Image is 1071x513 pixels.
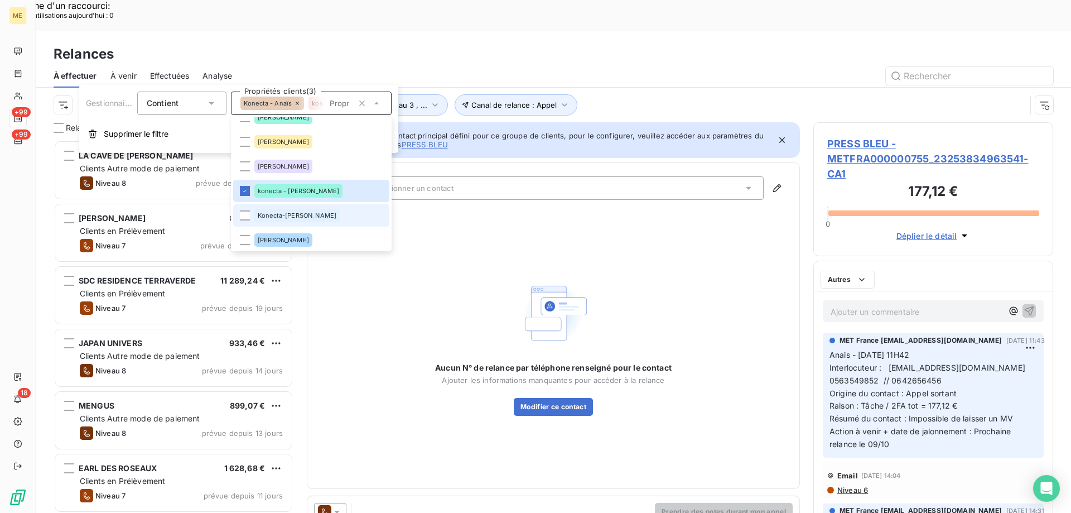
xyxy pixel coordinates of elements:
span: prévue depuis 19 jours [202,304,283,313]
span: 0 [826,219,830,228]
span: 899,07 € [230,401,265,410]
span: 859,79 € [230,213,265,223]
button: Supprimer le filtre [79,122,398,146]
span: PRESS BLEU - METFRA000000755_23253834963541-CA1 [827,136,1039,181]
span: 933,46 € [229,338,265,348]
span: Action à venir + date de jalonnement : Prochaine relance le 09/10 [829,426,1013,449]
span: Aucun N° de relance par téléphone renseigné pour le contact [435,362,672,373]
button: Déplier le détail [893,229,974,242]
span: [DATE] 11:43 [1006,337,1045,344]
span: Raison : Tâche / 2FA tot = 177,12 € [829,401,957,410]
span: Analyse [202,70,232,81]
span: MENGUS [79,401,114,410]
span: Clients Autre mode de paiement [80,164,200,173]
span: À effectuer [54,70,97,81]
span: [PERSON_NAME] [79,213,146,223]
span: Clients en Prélèvement [80,226,165,236]
span: prévue depuis 14 jours [202,366,283,375]
span: [PERSON_NAME] [258,114,309,121]
span: Clients Autre mode de paiement [80,351,200,361]
h3: 177,12 € [827,181,1039,204]
span: 1 628,68 € [224,463,266,473]
span: Niveau 7 [95,304,126,313]
span: prévue depuis 243 jours [196,179,283,188]
span: Niveau 8 [95,366,126,375]
span: [PERSON_NAME] [258,163,309,170]
button: Modifier ce contact [514,398,593,416]
span: Niveau 8 [95,429,126,438]
h3: Relances [54,44,114,64]
img: Logo LeanPay [9,488,27,506]
span: konecta-[PERSON_NAME] [312,100,381,107]
span: prévue depuis 11 jours [204,491,283,500]
span: Niveau 8 [95,179,126,188]
button: Canal de relance : Appel [455,94,577,116]
span: Konecta-[PERSON_NAME] [258,212,336,219]
span: prévue depuis 13 jours [202,429,283,438]
span: Niveau 7 [95,491,126,500]
span: 11 289,24 € [220,276,265,285]
span: Relances [66,122,99,133]
span: +99 [12,107,31,117]
span: [PERSON_NAME] [258,237,309,243]
span: Niveau 6 [836,486,868,495]
span: Résumé du contact : Impossible de laisser un MV [829,414,1013,423]
span: Clients Autre mode de paiement [80,414,200,423]
img: Empty state [518,277,589,349]
span: Canal de relance : Appel [471,100,557,109]
span: prévue depuis 63 jours [200,241,283,250]
span: Sélectionner un contact [369,184,454,193]
span: Supprimer le filtre [104,128,168,140]
span: Anais - [DATE] 11H42 [829,350,909,359]
span: Déplier le détail [896,230,957,242]
span: konecta - [PERSON_NAME] [258,188,339,194]
span: Origine du contact : Appel sortant [829,389,957,398]
span: +99 [12,130,31,140]
span: Effectuées [150,70,190,81]
span: Absence d’un contact principal défini pour ce groupe de clients, pour le configurer, veuillez acc... [339,131,770,149]
span: Niveau 7 [95,241,126,250]
span: Clients en Prélèvement [80,476,165,486]
span: Clients en Prélèvement [80,289,165,298]
span: EARL DES ROSEAUX [79,463,157,473]
input: Propriétés clients [325,98,353,108]
span: LA CAVE DE [PERSON_NAME] [79,151,194,160]
span: Gestionnaire_Tag [86,98,149,108]
span: MET France [EMAIL_ADDRESS][DOMAIN_NAME] [840,335,1002,346]
span: Konecta - Anaïs [244,100,292,107]
span: [DATE] 14:04 [861,472,901,479]
input: Rechercher [886,67,1053,85]
span: 18 [18,388,31,398]
button: PRESS BLEU [402,140,448,149]
span: Interlocuteur : [EMAIL_ADDRESS][DOMAIN_NAME] 0563549852 // 0642656456 [829,363,1030,385]
span: [PERSON_NAME] [258,138,309,145]
span: SDC RESIDENCE TERRAVERDE [79,276,196,285]
span: À venir [110,70,137,81]
div: Open Intercom Messenger [1033,475,1060,502]
button: Autres [821,271,875,289]
span: JAPAN UNIVERS [79,338,142,348]
span: Ajouter les informations manquantes pour accéder à la relance [442,376,664,385]
span: Contient [147,98,178,108]
span: Email [837,471,858,480]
